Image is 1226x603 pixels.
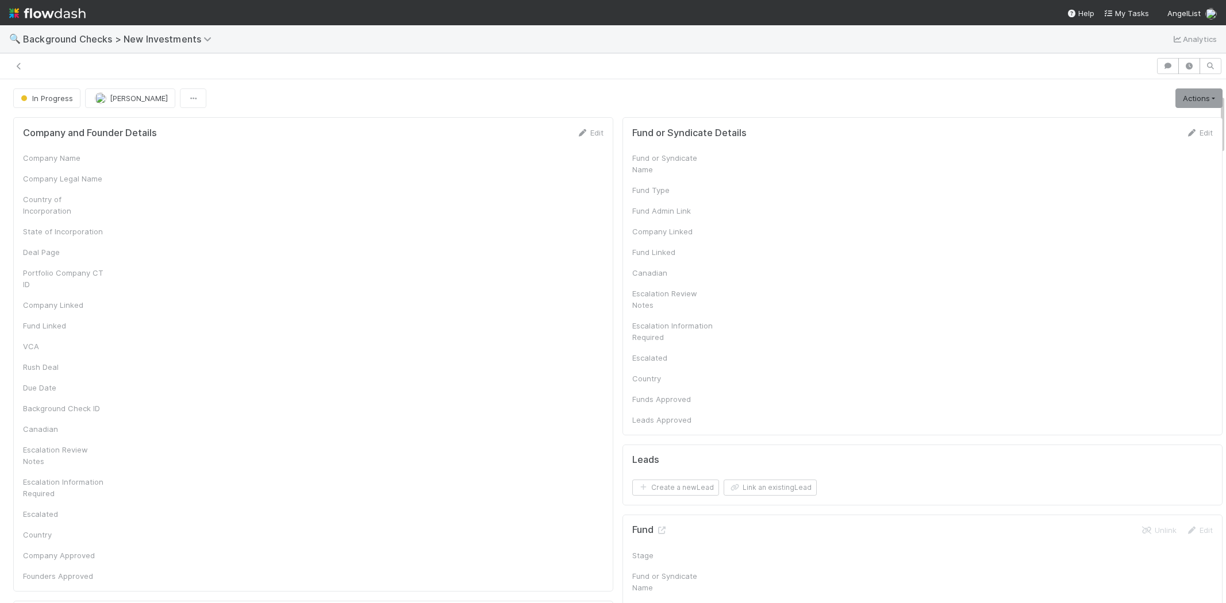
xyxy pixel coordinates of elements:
button: In Progress [13,88,80,108]
div: Escalation Information Required [23,476,109,499]
div: Company Approved [23,550,109,561]
span: My Tasks [1104,9,1149,18]
div: Founders Approved [23,570,109,582]
span: Background Checks > New Investments [23,33,217,45]
div: VCA [23,341,109,352]
span: [PERSON_NAME] [110,94,168,103]
div: Company Linked [632,226,718,237]
a: Unlink [1141,525,1177,535]
img: logo-inverted-e16ddd16eac7371096b0.svg [9,3,86,23]
div: Country [23,529,109,540]
div: Help [1067,7,1094,19]
div: Deal Page [23,246,109,258]
div: Company Linked [23,299,109,311]
div: Company Name [23,152,109,164]
h5: Company and Founder Details [23,127,157,139]
div: Funds Approved [632,393,718,405]
h5: Fund or Syndicate Details [632,127,747,139]
div: Escalation Review Notes [23,444,109,467]
img: avatar_5106bb14-94e9-4897-80de-6ae81081f36d.png [95,92,106,104]
div: Fund or Syndicate Name [632,152,718,175]
div: Due Date [23,382,109,393]
div: Fund Linked [632,246,718,258]
div: Fund Linked [23,320,109,331]
div: Country [632,373,718,384]
span: 🔍 [9,34,21,44]
a: Edit [577,128,604,137]
span: AngelList [1167,9,1201,18]
div: Leads Approved [632,414,718,426]
div: Portfolio Company CT ID [23,267,109,290]
a: My Tasks [1104,7,1149,19]
h5: Fund [632,524,667,536]
a: Edit [1186,525,1213,535]
div: Country of Incorporation [23,194,109,217]
div: Fund Admin Link [632,205,718,217]
img: avatar_5106bb14-94e9-4897-80de-6ae81081f36d.png [1205,8,1217,20]
div: Fund Type [632,184,718,196]
div: Background Check ID [23,403,109,414]
div: Stage [632,550,718,561]
div: Escalation Review Notes [632,288,718,311]
div: State of Incorporation [23,226,109,237]
button: Create a newLead [632,480,719,496]
div: Fund or Syndicate Name [632,570,718,593]
div: Canadian [632,267,718,279]
div: Rush Deal [23,361,109,373]
a: Analytics [1171,32,1217,46]
button: [PERSON_NAME] [85,88,175,108]
a: Actions [1175,88,1223,108]
span: In Progress [18,94,73,103]
a: Edit [1186,128,1213,137]
h5: Leads [632,454,659,466]
button: Link an existingLead [724,480,817,496]
div: Escalated [632,352,718,364]
div: Escalation Information Required [632,320,718,343]
div: Escalated [23,508,109,520]
div: Company Legal Name [23,173,109,184]
div: Canadian [23,423,109,435]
